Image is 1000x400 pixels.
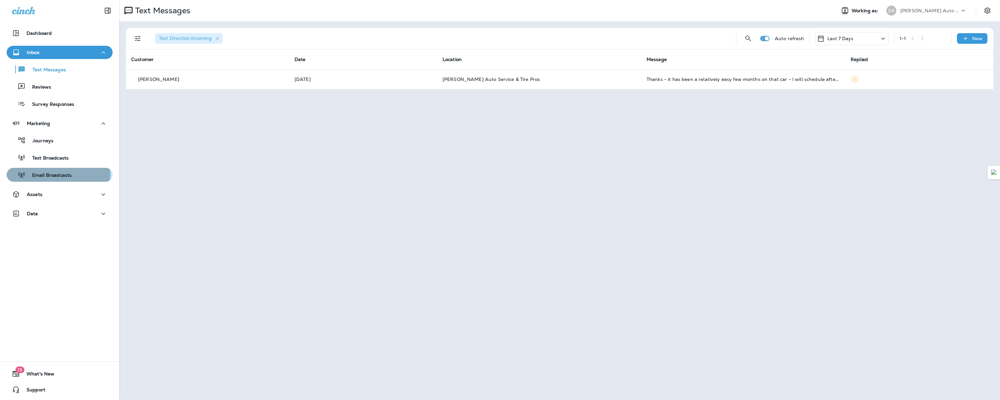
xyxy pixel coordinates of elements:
[294,77,432,82] p: Oct 9, 2025 10:16 AM
[443,56,462,62] span: Location
[27,50,39,55] p: Inbox
[7,62,113,76] button: Text Messages
[742,32,755,45] button: Search Messages
[775,36,804,41] p: Auto refresh
[7,151,113,165] button: Text Broadcasts
[827,36,854,41] p: Last 7 Days
[131,32,144,45] button: Filters
[7,367,113,380] button: 19What's New
[886,6,896,16] div: SA
[991,169,997,175] img: Detect Auto
[132,6,190,16] p: Text Messages
[26,84,51,91] p: Reviews
[26,31,52,36] p: Dashboard
[26,138,53,144] p: Journeys
[131,56,154,62] span: Customer
[98,4,117,17] button: Collapse Sidebar
[7,117,113,130] button: Marketing
[20,371,54,379] span: What's New
[27,211,38,216] p: Data
[138,77,179,82] p: [PERSON_NAME]
[7,207,113,220] button: Data
[20,387,45,395] span: Support
[851,56,868,62] span: Replied
[294,56,306,62] span: Date
[647,77,840,82] div: Thanks - it has been a relatively easy few months on that car - I will schedule after the new year.
[27,121,50,126] p: Marketing
[7,97,113,111] button: Survey Responses
[852,8,880,14] span: Working as:
[7,168,113,182] button: Email Broadcasts
[26,172,72,179] p: Email Broadcasts
[26,155,69,162] p: Text Broadcasts
[7,383,113,396] button: Support
[900,36,906,41] div: 1 - 1
[7,133,113,147] button: Journeys
[159,35,212,41] span: Text Direction : Incoming
[972,36,982,41] p: New
[155,33,223,44] div: Text Direction:Incoming
[15,367,24,373] span: 19
[27,192,42,197] p: Assets
[647,56,667,62] span: Message
[26,101,74,108] p: Survey Responses
[981,5,993,17] button: Settings
[443,76,540,82] span: [PERSON_NAME] Auto Service & Tire Pros
[26,67,66,73] p: Text Messages
[7,80,113,94] button: Reviews
[7,46,113,59] button: Inbox
[900,8,960,13] p: [PERSON_NAME] Auto Service & Tire Pros
[7,27,113,40] button: Dashboard
[7,188,113,201] button: Assets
